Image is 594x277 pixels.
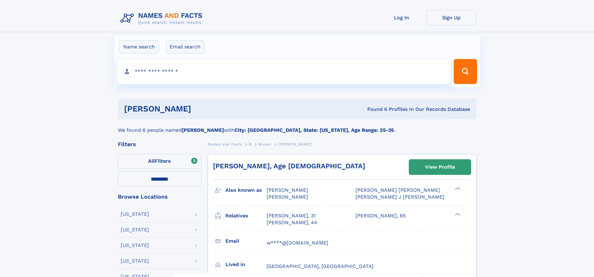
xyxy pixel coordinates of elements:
div: [US_STATE] [121,259,149,264]
a: [PERSON_NAME], 31 [267,212,316,219]
h3: Lived in [225,259,267,270]
span: [PERSON_NAME] [267,194,308,200]
a: Brown [258,140,271,148]
span: [PERSON_NAME] [278,142,311,146]
span: [PERSON_NAME] [PERSON_NAME] [355,187,440,193]
h3: Relatives [225,210,267,221]
a: [PERSON_NAME], 65 [355,212,406,219]
div: ❯ [453,212,461,216]
a: View Profile [409,160,471,175]
label: Name search [119,40,159,53]
b: [PERSON_NAME] [182,127,224,133]
b: City: [GEOGRAPHIC_DATA], State: [US_STATE], Age Range: 25-35 [234,127,394,133]
span: All [148,158,155,164]
span: [GEOGRAPHIC_DATA], [GEOGRAPHIC_DATA] [267,263,374,269]
label: Filters [118,154,201,169]
span: Brown [258,142,271,146]
div: [US_STATE] [121,243,149,248]
div: Found 6 Profiles In Our Records Database [279,106,470,113]
h3: Email [225,236,267,246]
label: Email search [166,40,205,53]
h3: Also known as [225,185,267,195]
div: We found 6 people named with . [118,119,476,134]
div: ❯ [453,187,461,191]
div: [US_STATE] [121,227,149,232]
span: [PERSON_NAME] J [PERSON_NAME] [355,194,444,200]
a: Names and Facts [208,140,242,148]
input: search input [117,59,451,84]
button: Search Button [454,59,477,84]
span: B [249,142,252,146]
div: [US_STATE] [121,212,149,217]
div: Filters [118,141,201,147]
a: Log In [377,10,427,25]
a: [PERSON_NAME], Age [DEMOGRAPHIC_DATA] [213,162,365,170]
img: Logo Names and Facts [118,10,208,27]
a: Sign Up [427,10,476,25]
h1: [PERSON_NAME] [124,105,279,113]
span: [PERSON_NAME] [267,187,308,193]
div: View Profile [425,160,455,174]
div: Browse Locations [118,194,201,200]
a: [PERSON_NAME], 44 [267,219,317,226]
a: B [249,140,252,148]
